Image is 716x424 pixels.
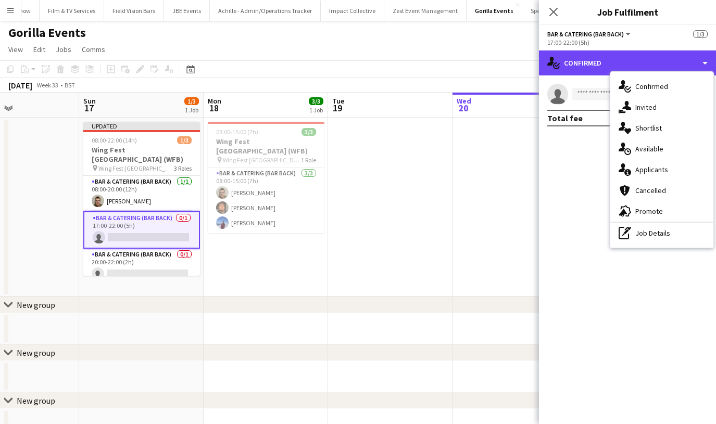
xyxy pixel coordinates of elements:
[29,43,49,56] a: Edit
[610,76,713,97] div: Confirmed
[208,137,324,156] h3: Wing Fest [GEOGRAPHIC_DATA] (WFB)
[539,5,716,19] h3: Job Fulfilment
[8,80,32,91] div: [DATE]
[302,128,316,136] span: 3/3
[8,25,86,41] h1: Gorilla Events
[83,145,200,164] h3: Wing Fest [GEOGRAPHIC_DATA] (WFB)
[83,122,200,130] div: Updated
[547,113,583,123] div: Total fee
[40,1,104,21] button: Film & TV Services
[104,1,164,21] button: Field Vision Bars
[82,45,105,54] span: Comms
[610,118,713,138] div: Shortlist
[174,164,192,172] span: 3 Roles
[309,97,323,105] span: 3/3
[83,122,200,276] app-job-card: Updated08:00-22:00 (14h)1/3Wing Fest [GEOGRAPHIC_DATA] (WFB) Wing Fest [GEOGRAPHIC_DATA] (WFB)3 R...
[208,168,324,233] app-card-role: Bar & Catering (Bar Back)3/308:00-15:00 (7h)[PERSON_NAME][PERSON_NAME][PERSON_NAME]
[547,38,708,46] div: 17:00-22:00 (5h)
[177,136,192,144] span: 1/3
[92,136,137,144] span: 08:00-22:00 (14h)
[547,30,624,38] span: Bar & Catering (Bar Back)
[210,1,321,21] button: Achille - Admin/Operations Tracker
[693,30,708,38] span: 1/3
[216,128,258,136] span: 08:00-15:00 (7h)
[52,43,76,56] a: Jobs
[185,106,198,114] div: 1 Job
[164,1,210,21] button: JBE Events
[610,159,713,180] div: Applicants
[83,176,200,211] app-card-role: Bar & Catering (Bar Back)1/108:00-20:00 (12h)[PERSON_NAME]
[34,81,60,89] span: Week 33
[610,138,713,159] div: Available
[208,122,324,233] app-job-card: 08:00-15:00 (7h)3/3Wing Fest [GEOGRAPHIC_DATA] (WFB) Wing Fest [GEOGRAPHIC_DATA] (WFB)1 RoleBar &...
[83,96,96,106] span: Sun
[547,30,632,38] button: Bar & Catering (Bar Back)
[610,180,713,201] div: Cancelled
[17,348,55,358] div: New group
[321,1,384,21] button: Impact Collective
[184,97,199,105] span: 1/3
[539,50,716,75] div: Confirmed
[522,1,581,21] button: Special Projects
[33,45,45,54] span: Edit
[56,45,71,54] span: Jobs
[384,1,467,21] button: Zest Event Management
[331,102,344,114] span: 19
[82,102,96,114] span: 17
[83,211,200,249] app-card-role: Bar & Catering (Bar Back)0/117:00-22:00 (5h)
[455,102,471,114] span: 20
[610,223,713,243] div: Job Details
[309,106,323,114] div: 1 Job
[223,156,301,164] span: Wing Fest [GEOGRAPHIC_DATA] (WFB)
[610,97,713,118] div: Invited
[467,1,522,21] button: Gorilla Events
[4,43,27,56] a: View
[332,96,344,106] span: Tue
[17,395,55,406] div: New group
[65,81,75,89] div: BST
[78,43,109,56] a: Comms
[208,96,221,106] span: Mon
[610,201,713,222] div: Promote
[301,156,316,164] span: 1 Role
[83,249,200,284] app-card-role: Bar & Catering (Bar Back)0/120:00-22:00 (2h)
[17,300,55,310] div: New group
[457,96,471,106] span: Wed
[8,45,23,54] span: View
[206,102,221,114] span: 18
[98,164,174,172] span: Wing Fest [GEOGRAPHIC_DATA] (WFB)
